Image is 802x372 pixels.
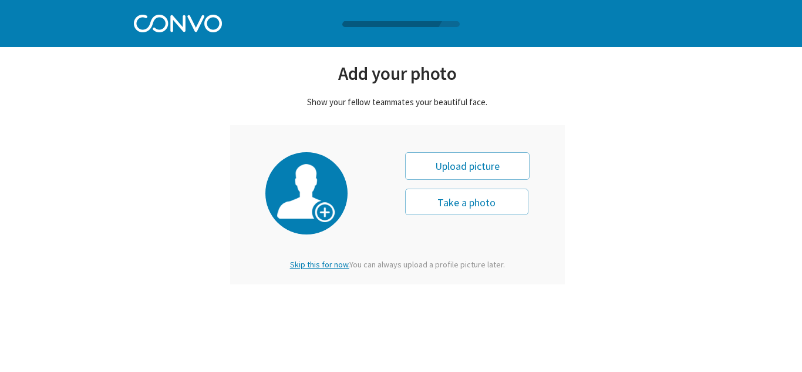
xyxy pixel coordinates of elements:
[277,164,336,224] img: profile-picture.png
[405,189,528,215] button: Take a photo
[230,62,565,85] div: Add your photo
[230,96,565,108] div: Show your fellow teammates your beautiful face.
[280,259,515,270] div: You can always upload a profile picture later.
[134,12,222,32] img: Convo Logo
[290,259,349,270] span: Skip this for now.
[405,152,530,180] div: Upload picture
